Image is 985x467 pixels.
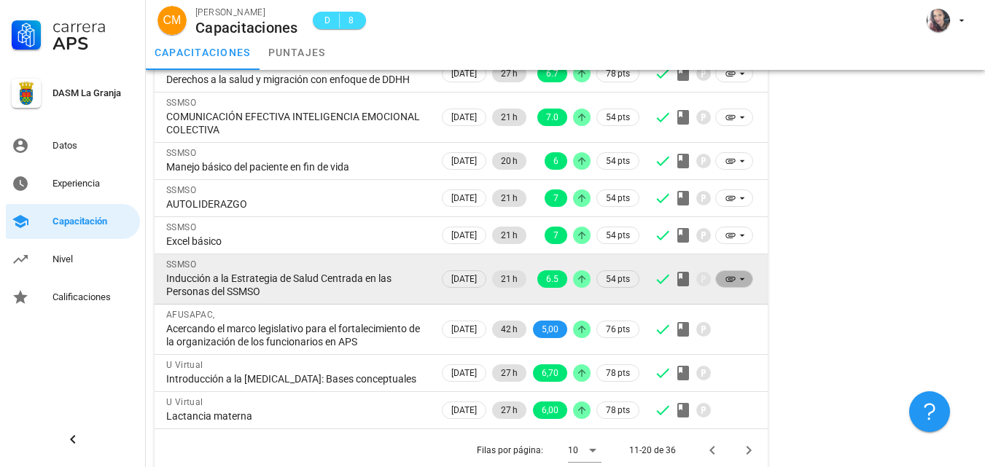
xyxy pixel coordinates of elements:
div: 10Filas por página: [568,439,601,462]
span: SSMSO [166,259,196,270]
span: 21 h [501,189,518,207]
a: Capacitación [6,204,140,239]
a: Experiencia [6,166,140,201]
span: 78 pts [606,366,630,380]
span: 7.0 [546,109,558,126]
span: 6 [553,152,558,170]
div: Excel básico [166,235,427,248]
span: 21 h [501,109,518,126]
div: Acercando el marco legislativo para el fortalecimiento de la organización de los funcionarios en APS [166,322,427,348]
a: Nivel [6,242,140,277]
span: 27 h [501,401,518,419]
span: [DATE] [451,321,477,337]
span: U Virtual [166,360,203,370]
div: Capacitación [52,216,134,227]
span: [DATE] [451,227,477,243]
span: 76 pts [606,322,630,337]
div: Calificaciones [52,291,134,303]
div: APS [52,35,134,52]
div: Derechos a la salud y migración con enfoque de DDHH [166,73,427,86]
div: Manejo básico del paciente en fin de vida [166,160,427,173]
span: 21 h [501,270,518,288]
span: CM [163,6,182,35]
div: 10 [568,444,578,457]
div: Inducción a la Estrategia de Salud Centrada en las Personas del SSMSO [166,272,427,298]
div: avatar [927,9,950,32]
span: 21 h [501,227,518,244]
span: 20 h [501,152,518,170]
span: 6.5 [546,270,558,288]
span: D [322,13,333,28]
span: [DATE] [451,66,477,82]
a: Datos [6,128,140,163]
span: [DATE] [451,109,477,125]
div: Carrera [52,17,134,35]
div: avatar [157,6,187,35]
span: 54 pts [606,110,630,125]
button: Página siguiente [736,437,762,463]
a: Calificaciones [6,280,140,315]
div: AUTOLIDERAZGO [166,197,427,211]
span: 54 pts [606,272,630,286]
span: 54 pts [606,154,630,168]
span: 27 h [501,364,518,382]
span: [DATE] [451,190,477,206]
div: COMUNICACIÓN EFECTIVA INTELIGENCIA EMOCIONAL COLECTIVA [166,110,427,136]
span: 54 pts [606,228,630,243]
a: puntajes [260,35,335,70]
span: SSMSO [166,222,196,232]
div: Lactancia materna [166,409,427,423]
div: Datos [52,140,134,152]
span: 78 pts [606,403,630,417]
span: 8 [346,13,357,28]
span: [DATE] [451,271,477,287]
div: Capacitaciones [195,20,298,36]
span: SSMSO [166,148,196,158]
span: 78 pts [606,66,630,81]
span: AFUSAPAC, [166,310,215,320]
span: [DATE] [451,153,477,169]
div: Experiencia [52,178,134,189]
span: SSMSO [166,98,196,108]
div: [PERSON_NAME] [195,5,298,20]
div: DASM La Granja [52,87,134,99]
span: 42 h [501,321,518,338]
span: 6,70 [542,364,558,382]
span: U Virtual [166,397,203,407]
span: 6,00 [542,401,558,419]
span: 6.7 [546,65,558,82]
div: 11-20 de 36 [629,444,676,457]
div: Introducción a la [MEDICAL_DATA]: Bases conceptuales [166,372,427,385]
span: 5,00 [542,321,558,338]
a: capacitaciones [146,35,260,70]
span: [DATE] [451,365,477,381]
span: 54 pts [606,191,630,205]
span: 7 [553,189,558,207]
span: [DATE] [451,402,477,418]
button: Página anterior [699,437,725,463]
div: Nivel [52,254,134,265]
span: 27 h [501,65,518,82]
span: 7 [553,227,558,244]
span: SSMSO [166,185,196,195]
